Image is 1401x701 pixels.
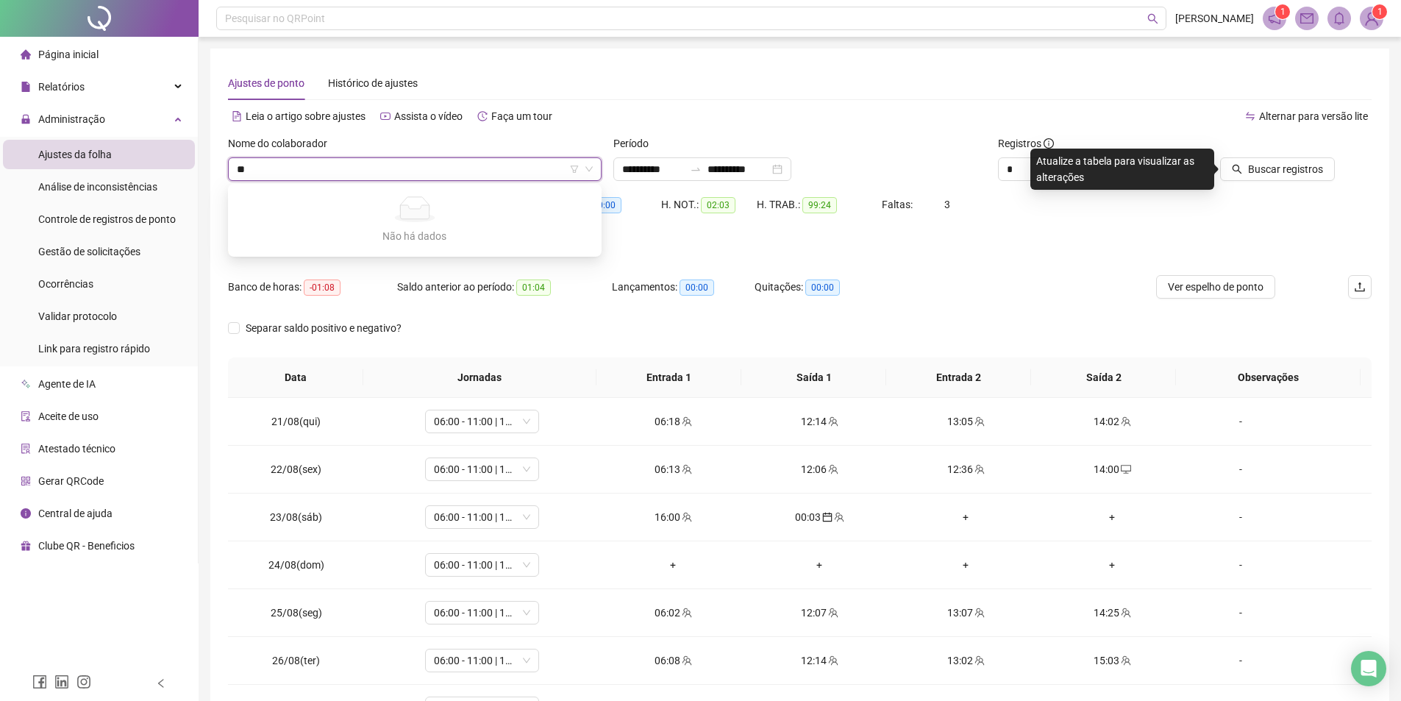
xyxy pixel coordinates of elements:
[1220,157,1335,181] button: Buscar registros
[758,509,881,525] div: 00:03
[1051,413,1174,430] div: 14:02
[612,605,735,621] div: 06:02
[612,652,735,669] div: 06:08
[1372,4,1387,19] sup: Atualize o seu contato no menu Meus Dados
[1119,416,1131,427] span: team
[1361,7,1383,29] img: 82424
[587,197,621,213] span: 00:00
[758,605,881,621] div: 12:07
[690,163,702,175] span: to
[1175,10,1254,26] span: [PERSON_NAME]
[802,197,837,213] span: 99:24
[21,114,31,124] span: lock
[1051,461,1174,477] div: 14:00
[1147,13,1158,24] span: search
[38,278,93,290] span: Ocorrências
[680,655,692,666] span: team
[228,135,337,152] label: Nome do colaborador
[680,280,714,296] span: 00:00
[434,554,530,576] span: 06:00 - 11:00 | 12:00 - 13:20
[270,511,322,523] span: 23/08(sáb)
[755,279,897,296] div: Quitações:
[38,113,105,125] span: Administração
[1168,279,1263,295] span: Ver espelho de ponto
[1268,12,1281,25] span: notification
[38,81,85,93] span: Relatórios
[38,508,113,519] span: Central de ajuda
[38,410,99,422] span: Aceite de uso
[905,509,1027,525] div: +
[1275,4,1290,19] sup: 1
[585,165,593,174] span: down
[32,675,47,689] span: facebook
[76,675,91,689] span: instagram
[271,607,322,619] span: 25/08(seg)
[1197,652,1284,669] div: -
[612,461,735,477] div: 06:13
[21,411,31,421] span: audit
[570,165,579,174] span: filter
[54,675,69,689] span: linkedin
[1051,605,1174,621] div: 14:25
[1176,357,1361,398] th: Observações
[612,413,735,430] div: 06:18
[1197,413,1284,430] div: -
[1197,461,1284,477] div: -
[1232,164,1242,174] span: search
[1051,557,1174,573] div: +
[613,135,658,152] label: Período
[38,181,157,193] span: Análise de inconsistências
[228,77,304,89] span: Ajustes de ponto
[38,310,117,322] span: Validar protocolo
[1354,281,1366,293] span: upload
[228,357,363,398] th: Data
[827,655,838,666] span: team
[973,416,985,427] span: team
[661,196,757,213] div: H. NOT.:
[228,279,397,296] div: Banco de horas:
[1051,652,1174,669] div: 15:03
[1156,275,1275,299] button: Ver espelho de ponto
[271,463,321,475] span: 22/08(sex)
[741,357,886,398] th: Saída 1
[680,608,692,618] span: team
[516,280,551,296] span: 01:04
[434,458,530,480] span: 06:00 - 11:00 | 12:00 - 14:32
[434,602,530,624] span: 06:00 - 11:00 | 12:00 - 14:32
[271,416,321,427] span: 21/08(qui)
[38,246,140,257] span: Gestão de solicitações
[1119,464,1131,474] span: desktop
[304,280,341,296] span: -01:08
[1245,111,1255,121] span: swap
[363,357,596,398] th: Jornadas
[491,110,552,122] span: Faça um tour
[1300,12,1313,25] span: mail
[477,111,488,121] span: history
[434,410,530,433] span: 06:00 - 11:00 | 12:00 - 14:32
[38,443,115,455] span: Atestado técnico
[973,655,985,666] span: team
[905,557,1027,573] div: +
[1051,509,1174,525] div: +
[701,197,735,213] span: 02:03
[38,343,150,355] span: Link para registro rápido
[758,461,881,477] div: 12:06
[38,475,104,487] span: Gerar QRCode
[38,149,112,160] span: Ajustes da folha
[232,111,242,121] span: file-text
[434,650,530,672] span: 06:00 - 11:00 | 12:00 - 14:32
[1377,7,1383,17] span: 1
[833,512,844,522] span: team
[1280,7,1286,17] span: 1
[973,464,985,474] span: team
[394,110,463,122] span: Assista o vídeo
[827,416,838,427] span: team
[758,413,881,430] div: 12:14
[1197,509,1284,525] div: -
[596,357,741,398] th: Entrada 1
[240,320,407,336] span: Separar saldo positivo e negativo?
[566,196,661,213] div: HE 3:
[246,110,366,122] span: Leia o artigo sobre ajustes
[905,461,1027,477] div: 12:36
[821,512,833,522] span: calendar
